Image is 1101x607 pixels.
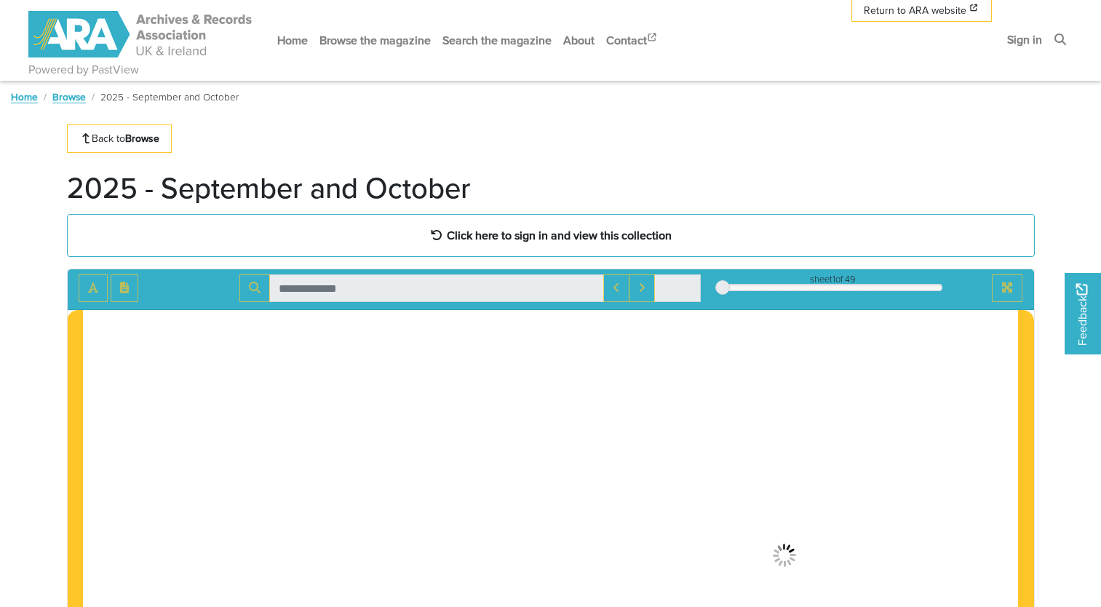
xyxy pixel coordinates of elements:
h1: 2025 - September and October [67,170,471,205]
a: Powered by PastView [28,61,139,79]
a: Home [271,21,314,60]
span: Return to ARA website [864,3,966,18]
input: Search for [269,274,604,302]
strong: Browse [125,131,159,146]
a: ARA - ARC Magazine | Powered by PastView logo [28,3,254,66]
button: Previous Match [603,274,629,302]
img: ARA - ARC Magazine | Powered by PastView [28,11,254,57]
button: Next Match [629,274,655,302]
span: 1 [832,272,835,286]
a: Browse [52,90,86,104]
a: Search the magazine [437,21,557,60]
button: Toggle text selection (Alt+T) [79,274,108,302]
span: 2025 - September and October [100,90,239,104]
a: Contact [600,21,664,60]
span: Feedback [1073,284,1091,346]
button: Full screen mode [992,274,1022,302]
a: Click here to sign in and view this collection [67,214,1035,257]
div: sheet of 49 [723,272,942,286]
a: About [557,21,600,60]
button: Open transcription window [111,274,138,302]
a: Home [11,90,38,104]
a: Sign in [1001,20,1048,59]
a: Browse the magazine [314,21,437,60]
strong: Click here to sign in and view this collection [447,227,672,243]
button: Search [239,274,270,302]
a: Would you like to provide feedback? [1065,273,1101,354]
a: Back toBrowse [67,124,172,153]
